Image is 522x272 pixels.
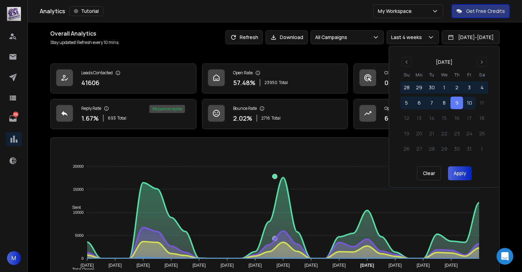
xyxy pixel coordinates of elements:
[477,57,487,67] button: Go to next month
[50,63,196,93] a: Leads Contacted41606
[438,97,450,109] button: 8
[249,263,262,268] tspan: [DATE]
[353,99,500,129] a: Opportunities61$41630
[202,63,348,93] a: Open Rate57.48%23950Total
[497,248,513,265] div: Open Intercom Messenger
[425,97,438,109] button: 7
[81,78,99,88] p: 41606
[413,97,425,109] button: 6
[13,112,18,117] p: 306
[264,80,277,85] span: 23950
[385,113,391,123] p: 61
[7,251,21,265] button: M
[463,97,476,109] button: 10
[436,59,453,66] div: [DATE]
[67,205,81,210] span: Sent
[438,71,450,78] th: Wednesday
[452,4,510,18] button: Get Free Credits
[221,263,234,268] tspan: [DATE]
[73,210,84,214] tspan: 10000
[463,71,476,78] th: Friday
[225,30,263,44] button: Refresh
[442,30,500,44] button: [DATE]-[DATE]
[279,80,288,85] span: Total
[271,115,281,121] span: Total
[400,71,413,78] th: Sunday
[50,29,119,38] h1: Overall Analytics
[385,106,411,111] p: Opportunities
[413,71,425,78] th: Monday
[476,71,488,78] th: Saturday
[476,81,488,94] button: 4
[6,112,20,126] a: 306
[109,263,122,268] tspan: [DATE]
[280,34,303,41] p: Download
[149,105,185,113] div: 9 % positive replies
[360,263,374,268] tspan: [DATE]
[438,81,450,94] button: 1
[240,34,258,41] p: Refresh
[463,81,476,94] button: 3
[417,166,441,180] button: Clear
[165,263,178,268] tspan: [DATE]
[425,81,438,94] button: 30
[425,71,438,78] th: Tuesday
[400,97,413,109] button: 5
[466,8,505,15] p: Get Free Credits
[137,263,150,268] tspan: [DATE]
[445,263,458,268] tspan: [DATE]
[193,263,206,268] tspan: [DATE]
[261,115,270,121] span: 2716
[233,113,252,123] p: 2.02 %
[333,263,346,268] tspan: [DATE]
[385,78,404,88] p: 0.99 %
[117,115,126,121] span: Total
[389,263,402,268] tspan: [DATE]
[413,81,425,94] button: 29
[75,233,83,237] tspan: 5000
[417,263,430,268] tspan: [DATE]
[233,78,255,88] p: 57.48 %
[73,187,84,191] tspan: 15000
[391,34,425,41] p: Last 4 weeks
[233,106,257,111] p: Bounce Rate
[108,115,116,121] span: 693
[353,63,500,93] a: Click Rate0.99%413Total
[266,30,308,44] button: Download
[450,81,463,94] button: 2
[378,8,415,15] p: My Workspace
[233,70,253,76] p: Open Rate
[448,166,472,180] button: Apply
[202,99,348,129] a: Bounce Rate2.02%2716Total
[81,113,99,123] p: 1.67 %
[81,263,94,268] tspan: [DATE]
[67,267,95,272] span: Total Opens
[277,263,290,268] tspan: [DATE]
[402,57,411,67] button: Go to previous month
[50,99,196,129] a: Reply Rate1.67%693Total9% positive replies
[450,71,463,78] th: Thursday
[73,164,84,168] tspan: 20000
[450,97,463,109] button: 9
[7,7,21,21] img: logo
[81,70,113,76] p: Leads Contacted
[315,34,350,41] p: All Campaigns
[40,6,373,16] div: Analytics
[82,256,84,260] tspan: 0
[385,70,403,76] p: Click Rate
[400,81,413,94] button: 28
[69,6,103,16] button: Tutorial
[305,263,318,268] tspan: [DATE]
[81,106,101,111] p: Reply Rate
[50,40,119,45] p: Stay updated! Refresh every 10 mins.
